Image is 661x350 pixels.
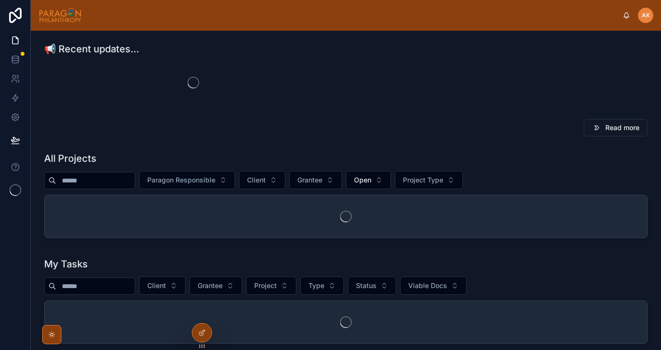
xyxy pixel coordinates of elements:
[300,277,344,295] button: Select Button
[289,171,342,189] button: Select Button
[354,175,371,185] span: Open
[198,281,223,290] span: Grantee
[90,5,623,9] div: scrollable content
[139,171,235,189] button: Select Button
[147,281,166,290] span: Client
[247,175,266,185] span: Client
[642,12,650,19] span: AK
[348,277,396,295] button: Select Button
[239,171,285,189] button: Select Button
[356,281,377,290] span: Status
[147,175,215,185] span: Paragon Responsible
[38,8,82,23] img: App logo
[254,281,277,290] span: Project
[408,281,447,290] span: Viable Docs
[139,277,186,295] button: Select Button
[297,175,322,185] span: Grantee
[44,152,96,165] h1: All Projects
[605,123,639,133] span: Read more
[584,119,648,136] button: Read more
[403,175,443,185] span: Project Type
[346,171,391,189] button: Select Button
[44,42,139,56] h1: 📢 Recent updates...
[400,277,467,295] button: Select Button
[395,171,463,189] button: Select Button
[44,257,88,271] h1: My Tasks
[308,281,324,290] span: Type
[246,277,296,295] button: Select Button
[189,277,242,295] button: Select Button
